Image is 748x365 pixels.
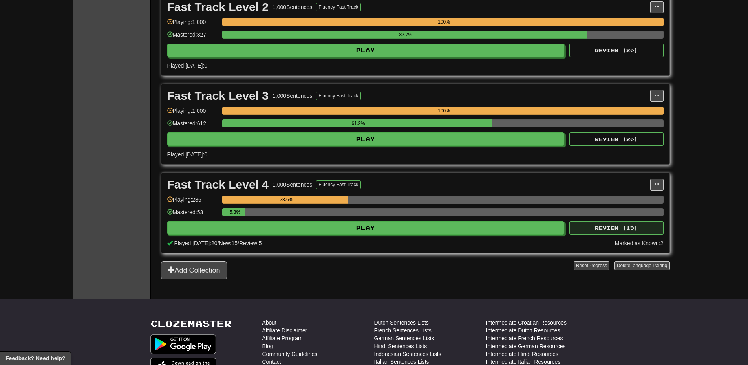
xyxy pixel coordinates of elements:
button: Play [167,221,565,235]
div: Marked as Known: 2 [615,239,664,247]
a: Intermediate French Resources [486,334,563,342]
a: Dutch Sentences Lists [374,319,429,326]
a: German Sentences Lists [374,334,434,342]
img: Get it on Google Play [150,334,216,354]
div: 100% [225,18,664,26]
a: French Sentences Lists [374,326,432,334]
div: 1,000 Sentences [272,3,312,11]
button: DeleteLanguage Pairing [614,261,670,270]
button: Add Collection [161,261,227,279]
button: Fluency Fast Track [316,92,360,100]
a: Community Guidelines [262,350,318,358]
span: Progress [588,263,607,268]
div: 82.7% [225,31,587,39]
a: Clozemaster [150,319,232,328]
a: Intermediate Dutch Resources [486,326,560,334]
a: Intermediate German Resources [486,342,566,350]
button: Fluency Fast Track [316,3,360,11]
span: Review: 5 [239,240,262,246]
div: Mastered: 612 [167,119,218,132]
div: 1,000 Sentences [272,92,312,100]
button: ResetProgress [574,261,609,270]
span: Language Pairing [630,263,667,268]
span: Played [DATE]: 0 [167,62,207,69]
span: / [218,240,219,246]
div: Playing: 1,000 [167,18,218,31]
button: Review (20) [569,132,664,146]
a: Intermediate Hindi Resources [486,350,558,358]
div: Mastered: 827 [167,31,218,44]
button: Review (15) [569,221,664,235]
button: Play [167,132,565,146]
a: Affiliate Program [262,334,303,342]
div: 61.2% [225,119,492,127]
a: Hindi Sentences Lists [374,342,427,350]
span: Played [DATE]: 20 [174,240,217,246]
a: Intermediate Croatian Resources [486,319,567,326]
span: / [238,240,239,246]
div: Fast Track Level 3 [167,90,269,102]
a: Affiliate Disclaimer [262,326,307,334]
div: Mastered: 53 [167,208,218,221]
div: 100% [225,107,664,115]
div: 5.3% [225,208,245,216]
span: Played [DATE]: 0 [167,151,207,158]
a: About [262,319,277,326]
div: Playing: 1,000 [167,107,218,120]
a: Indonesian Sentences Lists [374,350,441,358]
a: Blog [262,342,273,350]
div: 28.6% [225,196,348,204]
div: Fast Track Level 2 [167,1,269,13]
button: Review (20) [569,44,664,57]
span: Open feedback widget [5,354,65,362]
span: New: 15 [219,240,238,246]
button: Play [167,44,565,57]
div: 1,000 Sentences [272,181,312,189]
button: Fluency Fast Track [316,180,360,189]
div: Fast Track Level 4 [167,179,269,191]
div: Playing: 286 [167,196,218,209]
